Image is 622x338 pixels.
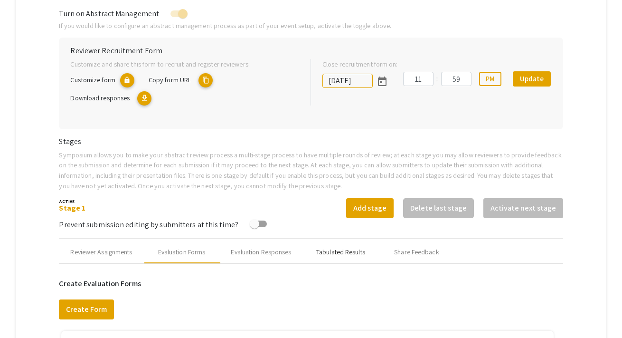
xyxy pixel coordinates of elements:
label: Close recruitment form on: [322,59,398,69]
button: Add stage [346,198,394,218]
span: Copy form URL [149,75,191,84]
p: Symposium allows you to make your abstract review process a multi-stage process to have multiple ... [59,150,563,191]
button: Open calendar [373,71,392,90]
mat-icon: copy URL [198,73,213,87]
h6: Stages [59,137,563,146]
p: If you would like to configure an abstract management process as part of your event setup, activa... [59,20,563,31]
button: Update [513,71,551,87]
div: Share Feedback [394,247,439,257]
div: Evaluation Forms [158,247,206,257]
span: Turn on Abstract Management [59,9,159,19]
h6: Create Evaluation Forms [59,279,563,288]
button: PM [479,72,501,86]
div: : [434,73,441,85]
input: Hours [403,72,434,86]
iframe: Chat [7,295,40,331]
div: Reviewer Assignments [70,247,132,257]
p: Customize and share this form to recruit and register reviewers: [70,59,295,69]
span: Prevent submission editing by submitters at this time? [59,220,238,230]
mat-icon: Export responses [137,91,151,106]
button: Create Form [59,299,114,319]
span: Customize form [70,75,115,84]
button: Delete last stage [403,198,474,218]
h6: Reviewer Recruitment Form [70,46,551,55]
span: Download responses [70,93,130,102]
input: Minutes [441,72,471,86]
mat-icon: lock [120,73,134,87]
div: Evaluation Responses [231,247,291,257]
a: Stage 1 [59,203,85,213]
button: Activate next stage [483,198,563,218]
div: Tabulated Results [316,247,365,257]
